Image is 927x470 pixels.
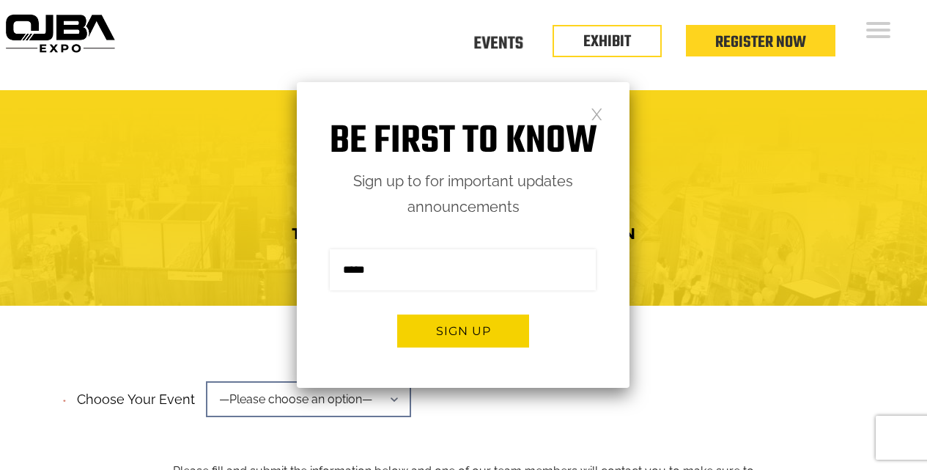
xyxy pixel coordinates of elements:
span: —Please choose an option— [206,381,411,417]
a: EXHIBIT [583,29,631,54]
button: Sign up [397,315,529,348]
h1: Mega OJBA Expo [11,148,916,207]
h1: Be first to know [297,119,629,165]
h4: Trade Show Exhibit Space Application [11,220,916,247]
a: Close [591,107,603,120]
label: Choose your event [68,379,195,411]
a: Register Now [715,30,806,55]
p: Sign up to for important updates announcements [297,169,629,220]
